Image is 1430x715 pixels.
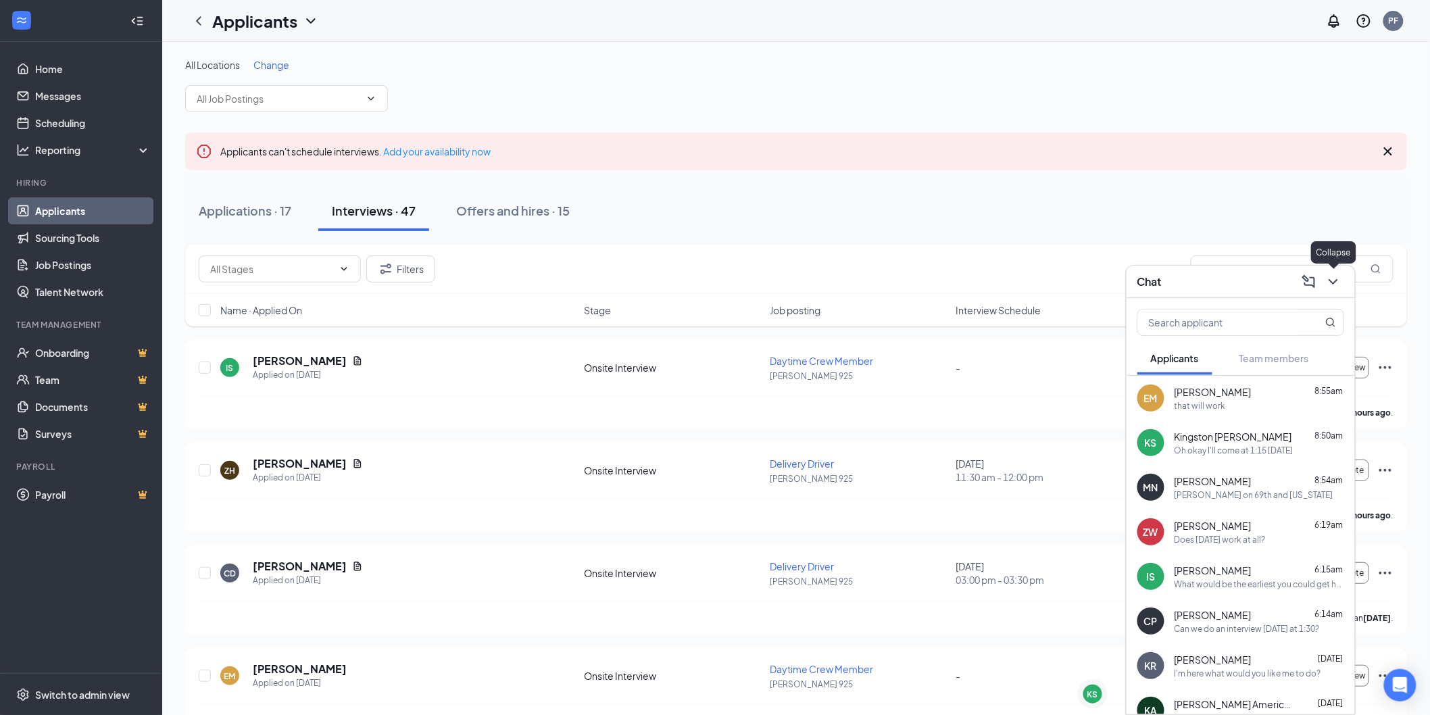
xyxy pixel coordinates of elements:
[1389,15,1399,26] div: PF
[253,559,347,574] h5: [PERSON_NAME]
[1325,317,1336,328] svg: MagnifyingGlass
[1144,391,1158,405] div: EM
[1175,489,1333,501] div: [PERSON_NAME] on 69th and [US_STATE]
[191,13,207,29] svg: ChevronLeft
[1356,13,1372,29] svg: QuestionInfo
[352,561,363,572] svg: Document
[1315,475,1343,485] span: 8:54am
[956,362,961,374] span: -
[16,143,30,157] svg: Analysis
[1087,689,1098,700] div: KS
[1318,698,1343,708] span: [DATE]
[352,458,363,469] svg: Document
[1147,570,1156,583] div: IS
[1175,653,1252,666] span: [PERSON_NAME]
[35,393,151,420] a: DocumentsCrown
[1371,264,1381,274] svg: MagnifyingGlass
[1175,385,1252,399] span: [PERSON_NAME]
[1384,669,1416,701] div: Open Intercom Messenger
[1175,697,1296,711] span: [PERSON_NAME] American Horse
[253,59,289,71] span: Change
[1175,430,1292,443] span: Kingston [PERSON_NAME]
[584,464,762,477] div: Onsite Interview
[253,368,363,382] div: Applied on [DATE]
[956,573,1134,587] span: 03:00 pm - 03:30 pm
[1301,274,1317,290] svg: ComposeMessage
[253,574,363,587] div: Applied on [DATE]
[1151,352,1199,364] span: Applicants
[1342,408,1391,418] b: 16 hours ago
[770,473,948,485] p: [PERSON_NAME] 925
[16,688,30,701] svg: Settings
[35,143,151,157] div: Reporting
[1143,480,1158,494] div: MN
[332,202,416,219] div: Interviews · 47
[224,568,236,579] div: CD
[1175,534,1266,545] div: Does [DATE] work at all?
[366,93,376,104] svg: ChevronDown
[1175,445,1293,456] div: Oh okay I'll come at 1:15 [DATE]
[35,481,151,508] a: PayrollCrown
[1380,143,1396,159] svg: Cross
[253,676,347,690] div: Applied on [DATE]
[1377,462,1394,478] svg: Ellipses
[1342,510,1391,520] b: 18 hours ago
[1145,659,1157,672] div: KR
[1175,400,1226,412] div: that will work
[16,461,148,472] div: Payroll
[220,145,491,157] span: Applicants can't schedule interviews.
[1315,430,1343,441] span: 8:50am
[253,471,363,485] div: Applied on [DATE]
[16,319,148,330] div: Team Management
[196,143,212,159] svg: Error
[956,560,1134,587] div: [DATE]
[378,261,394,277] svg: Filter
[1315,386,1343,396] span: 8:55am
[185,59,240,71] span: All Locations
[1175,623,1320,635] div: Can we do an interview [DATE] at 1:30?
[197,91,360,106] input: All Job Postings
[352,355,363,366] svg: Document
[770,355,874,367] span: Daytime Crew Member
[35,82,151,109] a: Messages
[1175,474,1252,488] span: [PERSON_NAME]
[130,14,144,28] svg: Collapse
[1175,668,1321,679] div: I'm here what would you like me to do?
[1298,271,1320,293] button: ComposeMessage
[210,262,333,276] input: All Stages
[212,9,297,32] h1: Applicants
[35,251,151,278] a: Job Postings
[35,109,151,137] a: Scheduling
[584,361,762,374] div: Onsite Interview
[253,456,347,471] h5: [PERSON_NAME]
[1138,310,1298,335] input: Search applicant
[1311,241,1356,264] div: Collapse
[1175,608,1252,622] span: [PERSON_NAME]
[956,470,1134,484] span: 11:30 am - 12:00 pm
[339,264,349,274] svg: ChevronDown
[1377,668,1394,684] svg: Ellipses
[35,420,151,447] a: SurveysCrown
[303,13,319,29] svg: ChevronDown
[770,560,835,572] span: Delivery Driver
[770,576,948,587] p: [PERSON_NAME] 925
[1377,565,1394,581] svg: Ellipses
[253,353,347,368] h5: [PERSON_NAME]
[1239,352,1309,364] span: Team members
[1364,613,1391,623] b: [DATE]
[35,339,151,366] a: OnboardingCrown
[1377,360,1394,376] svg: Ellipses
[15,14,28,27] svg: WorkstreamLogo
[584,669,762,683] div: Onsite Interview
[1325,274,1341,290] svg: ChevronDown
[220,303,302,317] span: Name · Applied On
[35,278,151,305] a: Talent Network
[1175,578,1344,590] div: What would be the earliest you could get here for an interview?
[226,362,234,374] div: IS
[35,224,151,251] a: Sourcing Tools
[956,670,961,682] span: -
[770,663,874,675] span: Daytime Crew Member
[770,370,948,382] p: [PERSON_NAME] 925
[1315,609,1343,619] span: 6:14am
